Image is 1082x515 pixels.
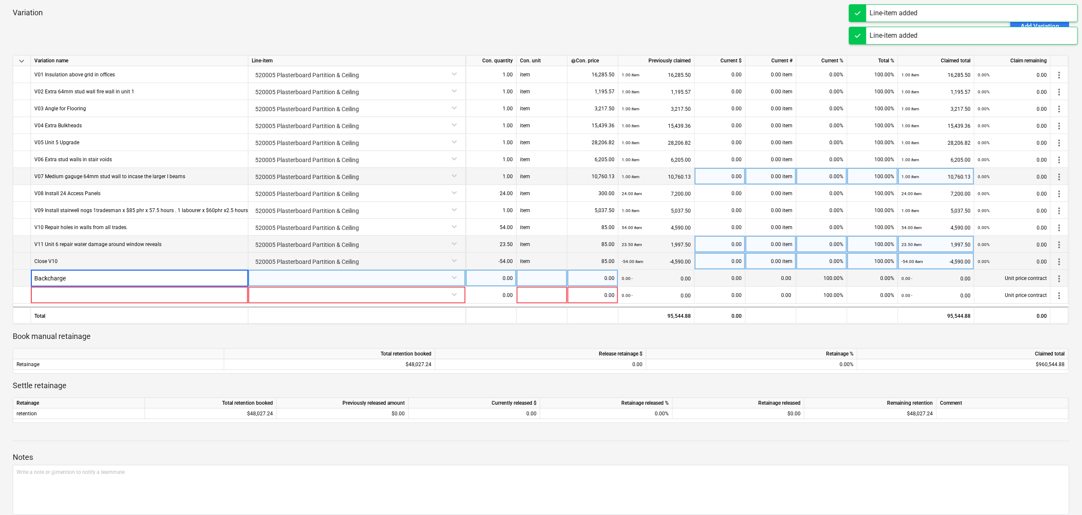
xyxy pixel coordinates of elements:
[698,168,742,185] div: 0.00
[745,253,796,270] div: 0.00 item
[145,409,277,419] div: $48,027.24
[978,117,1047,134] div: 0.00
[466,56,517,66] div: Con. quantity
[646,359,857,370] div: 0.00%
[517,66,567,83] div: item
[618,56,695,66] div: Previously claimed
[435,349,646,359] div: Release retainage $
[34,253,58,269] div: Close V10
[796,66,847,83] div: 0.00%
[796,100,847,117] div: 0.00%
[1054,121,1064,131] span: more_vert
[901,242,922,247] small: 23.50 item
[277,398,409,409] div: Previously released amount
[571,117,615,134] div: 15,439.36
[978,259,990,264] small: 0.00%
[517,253,567,270] div: item
[698,219,742,236] div: 0.00
[622,191,642,196] small: 24.00 item
[622,208,640,213] small: 1.00 item
[34,219,128,235] div: V10 Repair holes in walls from all trades.
[571,83,615,100] div: 1,195.57
[13,359,224,370] div: Retainage
[847,287,898,304] div: 0.00%
[974,287,1051,304] div: Unit price contract
[571,185,615,202] div: 300.00
[901,140,919,145] small: 1.00 item
[31,56,248,66] div: Variation name
[745,56,796,66] div: Current #
[978,208,990,213] small: 0.00%
[517,202,567,219] div: item
[698,202,742,219] div: 0.00
[571,202,615,219] div: 5,037.50
[469,202,513,219] div: 1.00
[857,349,1068,359] div: Claimed total
[804,409,937,419] div: $48,027.24
[796,83,847,100] div: 0.00%
[469,219,513,236] div: 54.00
[745,100,796,117] div: 0.00 item
[978,185,1047,202] div: 0.00
[469,134,513,151] div: 1.00
[34,66,115,83] div: V01 Insulation above grid in offices
[978,236,1047,253] div: 0.00
[622,287,691,304] div: 0.00
[517,151,567,168] div: item
[469,287,513,304] div: 0.00
[745,117,796,134] div: 0.00 item
[847,56,898,66] div: Total %
[571,287,615,304] div: 0.00
[469,117,513,134] div: 1.00
[847,100,898,117] div: 100.00%
[978,106,990,111] small: 0.00%
[673,409,804,419] div: $0.00
[698,151,742,168] div: 0.00
[622,168,691,185] div: 10,760.13
[695,307,745,324] div: 0.00
[796,287,847,304] div: 100.00%
[571,270,615,287] div: 0.00
[901,236,971,253] div: 1,997.50
[622,140,640,145] small: 1.00 item
[901,151,971,168] div: 6,205.00
[517,134,567,151] div: item
[469,100,513,117] div: 1.00
[439,359,643,370] div: 0.00
[622,225,642,230] small: 54.00 item
[469,185,513,202] div: 24.00
[898,307,974,324] div: 95,544.88
[469,83,513,100] div: 1.00
[571,56,615,66] div: Con. price
[34,100,86,117] div: V03 Angle for Flooring
[571,66,615,83] div: 16,285.50
[745,185,796,202] div: 0.00 item
[1054,240,1064,250] span: more_vert
[901,174,919,179] small: 1.00 item
[517,236,567,253] div: item
[901,106,919,111] small: 1.00 item
[901,270,971,287] div: 0.00
[622,276,633,281] small: 0.00 -
[622,73,640,77] small: 1.00 item
[622,219,691,236] div: 4,590.00
[974,307,1051,324] div: 0.00
[34,168,185,185] div: V07 Medium gaguge 64mm stud wall to incase the larger I beams
[901,208,919,213] small: 1.00 item
[517,219,567,236] div: item
[622,106,640,111] small: 1.00 item
[901,259,923,264] small: -54.00 item
[622,100,691,118] div: 3,217.50
[469,253,513,270] div: -54.00
[698,287,742,304] div: 0.00
[622,236,691,253] div: 1,997.50
[745,83,796,100] div: 0.00 item
[870,31,918,41] div: Line-item added
[978,253,1047,270] div: 0.00
[978,174,990,179] small: 0.00%
[34,236,161,252] div: V11 Unit 6 repair water damage around window reveals
[622,259,643,264] small: -54.00 item
[978,73,990,77] small: 0.00%
[796,134,847,151] div: 0.00%
[622,66,691,84] div: 16,285.50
